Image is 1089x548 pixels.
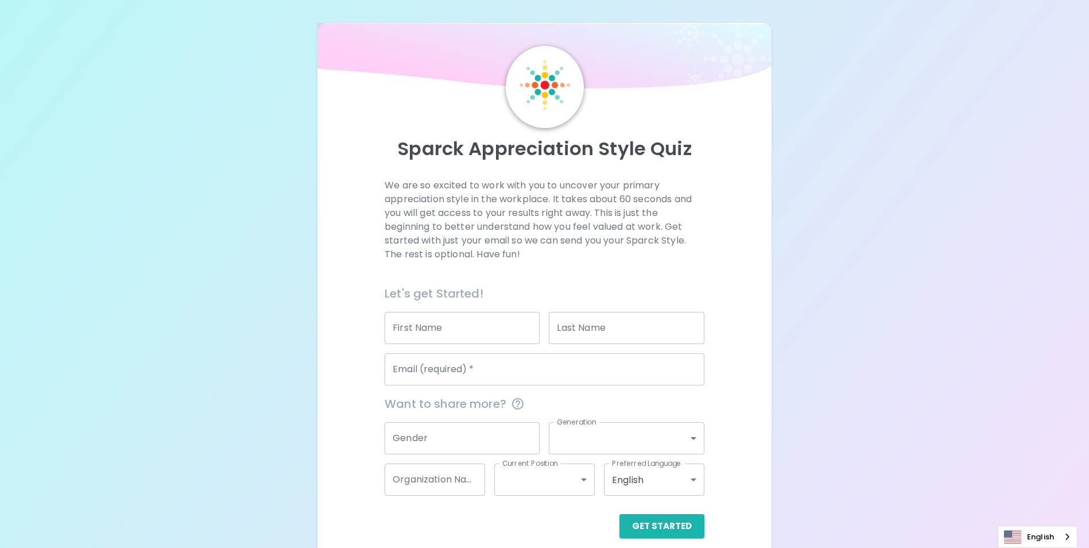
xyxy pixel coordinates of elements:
p: Sparck Appreciation Style Quiz [331,137,757,160]
span: Want to share more? [385,395,704,413]
svg: This information is completely confidential and only used for aggregated appreciation studies at ... [511,397,525,411]
p: We are so excited to work with you to uncover your primary appreciation style in the workplace. I... [385,179,704,261]
img: Sparck Logo [520,60,570,110]
h6: Let's get Started! [385,284,704,303]
div: English [604,464,704,496]
img: wave [317,23,771,94]
div: Language [998,526,1078,548]
button: Get Started [619,514,704,538]
label: Preferred Language [612,458,681,468]
aside: Language selected: English [998,526,1078,548]
label: Generation [557,417,596,427]
a: English [998,526,1077,547]
label: Current Position [502,458,558,468]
